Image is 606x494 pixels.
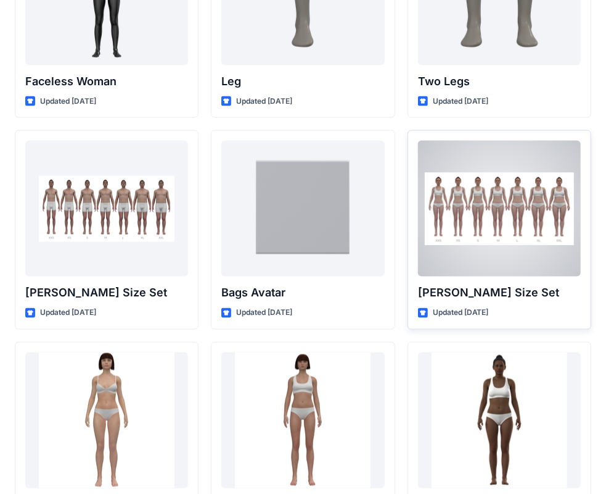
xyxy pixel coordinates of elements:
[40,306,96,319] p: Updated [DATE]
[25,141,188,277] a: Oliver Size Set
[418,141,581,277] a: Olivia Size Set
[221,284,384,301] p: Bags Avatar
[418,353,581,488] a: Gabrielle
[236,306,292,319] p: Updated [DATE]
[433,306,489,319] p: Updated [DATE]
[25,353,188,488] a: Bella
[221,353,384,488] a: Emma
[221,141,384,277] a: Bags Avatar
[418,73,581,90] p: Two Legs
[40,95,96,108] p: Updated [DATE]
[236,95,292,108] p: Updated [DATE]
[433,95,489,108] p: Updated [DATE]
[25,73,188,90] p: Faceless Woman
[418,284,581,301] p: [PERSON_NAME] Size Set
[221,73,384,90] p: Leg
[25,284,188,301] p: [PERSON_NAME] Size Set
